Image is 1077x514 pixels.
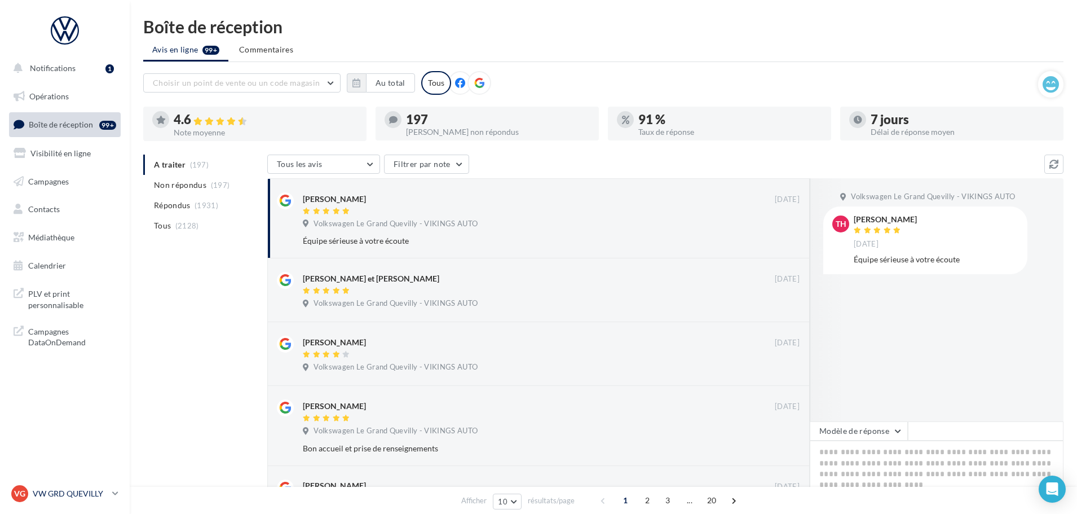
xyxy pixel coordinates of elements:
div: Tous [421,71,451,95]
span: PLV et print personnalisable [28,286,116,310]
div: Équipe sérieuse à votre écoute [303,235,726,247]
span: Volkswagen Le Grand Quevilly - VIKINGS AUTO [314,298,478,309]
span: (197) [211,181,230,190]
a: Opérations [7,85,123,108]
button: Modèle de réponse [810,421,908,441]
a: Campagnes [7,170,123,194]
span: Opérations [29,91,69,101]
div: Délai de réponse moyen [871,128,1054,136]
span: VG [14,488,25,499]
div: Taux de réponse [638,128,822,136]
span: Volkswagen Le Grand Quevilly - VIKINGS AUTO [314,362,478,372]
div: Équipe sérieuse à votre écoute [854,254,1018,265]
div: Note moyenne [174,129,357,137]
span: Tous [154,220,171,231]
a: PLV et print personnalisable [7,282,123,315]
a: VG VW GRD QUEVILLY [9,483,121,504]
a: Calendrier [7,254,123,278]
div: [PERSON_NAME] non répondus [406,128,590,136]
div: [PERSON_NAME] [303,401,366,412]
button: Filtrer par note [384,155,469,174]
span: Boîte de réception [29,120,93,129]
span: (1931) [195,201,218,210]
button: Au total [366,73,415,93]
span: Notifications [30,63,76,73]
span: 1 [616,491,634,509]
span: Tous les avis [277,159,323,169]
div: Bon accueil et prise de renseignements [303,443,726,454]
div: [PERSON_NAME] [854,216,917,223]
span: Non répondus [154,179,206,191]
span: 20 [703,491,721,509]
p: VW GRD QUEVILLY [33,488,108,499]
span: Répondus [154,200,191,211]
a: Visibilité en ligne [7,142,123,165]
span: Commentaires [239,44,293,55]
span: TH [836,218,846,230]
a: Contacts [7,197,123,221]
div: Open Intercom Messenger [1039,476,1066,503]
span: ... [681,491,699,509]
div: 197 [406,113,590,126]
div: 91 % [638,113,822,126]
div: [PERSON_NAME] et [PERSON_NAME] [303,273,439,284]
span: Afficher [461,495,487,506]
div: [PERSON_NAME] [303,480,366,491]
span: 2 [638,491,656,509]
div: 1 [105,64,114,73]
button: 10 [493,494,522,509]
div: 99+ [99,121,116,130]
span: [DATE] [775,482,800,492]
span: [DATE] [775,338,800,348]
div: [PERSON_NAME] [303,194,366,205]
div: [PERSON_NAME] [303,337,366,348]
div: 4.6 [174,113,357,126]
div: 7 jours [871,113,1054,126]
button: Notifications 1 [7,56,118,80]
span: Volkswagen Le Grand Quevilly - VIKINGS AUTO [314,219,478,229]
span: Contacts [28,204,60,214]
span: Calendrier [28,261,66,270]
button: Choisir un point de vente ou un code magasin [143,73,341,93]
span: [DATE] [775,195,800,205]
span: [DATE] [775,402,800,412]
a: Campagnes DataOnDemand [7,319,123,353]
span: Médiathèque [28,232,74,242]
span: Campagnes DataOnDemand [28,324,116,348]
span: 10 [498,497,507,506]
span: 3 [659,491,677,509]
span: Choisir un point de vente ou un code magasin [153,78,320,87]
span: Volkswagen Le Grand Quevilly - VIKINGS AUTO [314,426,478,436]
span: Campagnes [28,176,69,186]
span: Volkswagen Le Grand Quevilly - VIKINGS AUTO [851,192,1015,202]
span: Visibilité en ligne [30,148,91,158]
span: [DATE] [854,239,879,249]
span: résultats/page [528,495,575,506]
div: Boîte de réception [143,18,1063,35]
span: (2128) [175,221,199,230]
a: Boîte de réception99+ [7,112,123,137]
button: Au total [347,73,415,93]
button: Tous les avis [267,155,380,174]
a: Médiathèque [7,226,123,249]
span: [DATE] [775,274,800,284]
